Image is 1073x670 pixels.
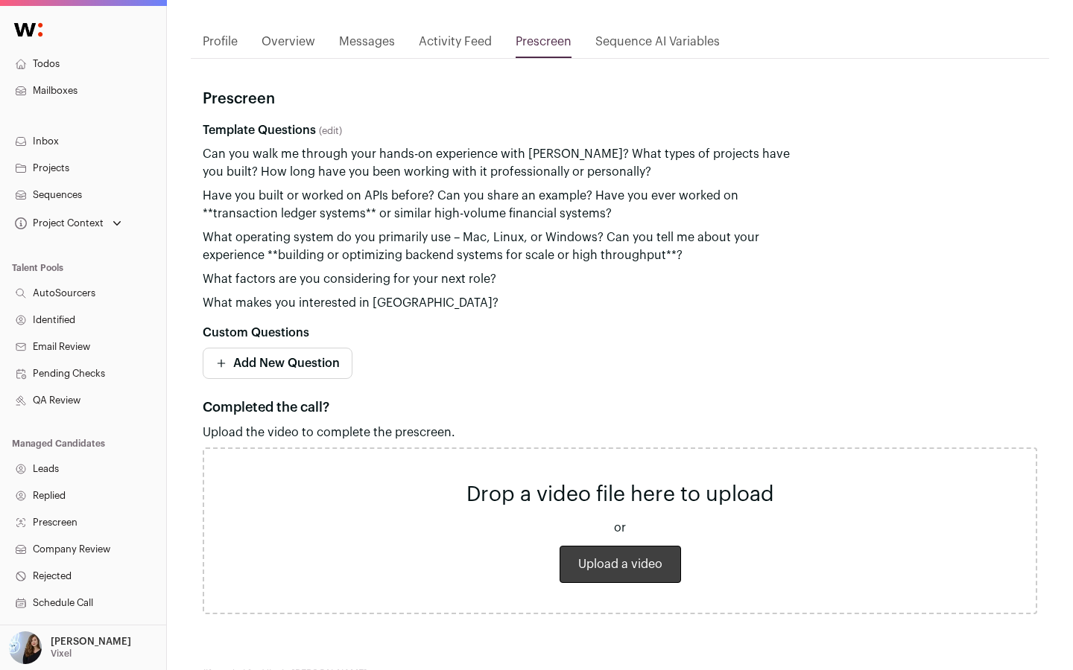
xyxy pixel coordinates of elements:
[203,270,799,288] div: What factors are you considering for your next role?
[203,124,316,136] span: Template Questions
[203,89,275,109] h3: Prescreen
[203,229,799,264] div: What operating system do you primarily use – Mac, Linux, or Windows? Can you tell me about your e...
[203,294,799,312] div: What makes you interested in [GEOGRAPHIC_DATA]?
[9,631,42,664] img: 2529878-medium_jpg
[6,631,134,664] button: Open dropdown
[12,217,104,229] div: Project Context
[319,126,342,135] a: (edit)
[203,424,1037,441] p: Upload the video to complete the prescreen.
[203,397,1037,418] div: Completed the call?
[516,33,572,58] a: Prescreen
[6,15,51,45] img: Wellfound
[12,213,124,234] button: Open dropdown
[203,145,799,181] div: Can you walk me through your hands-on experience with [PERSON_NAME]? What types of projects have ...
[203,348,352,379] button: Add New Question
[339,33,395,58] a: Messages
[203,33,238,58] a: Profile
[262,33,315,58] a: Overview
[51,636,131,648] p: [PERSON_NAME]
[203,187,799,223] div: Have you built or worked on APIs before? Can you share an example? Have you ever worked on **tran...
[51,648,72,660] p: Vixel
[203,324,1037,342] div: Custom Questions
[595,33,720,58] a: Sequence AI Variables
[419,33,492,58] a: Activity Feed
